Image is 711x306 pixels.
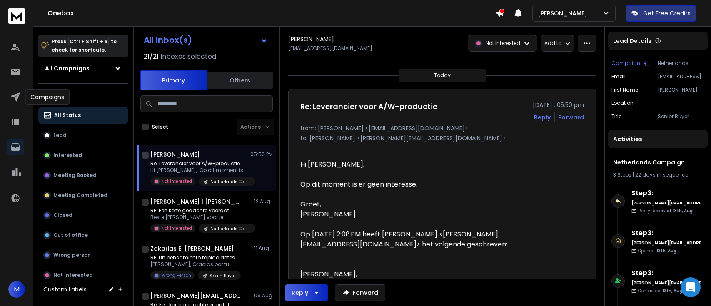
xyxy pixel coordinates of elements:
div: Op dit moment is er geen interesse. [300,179,544,189]
p: Lead [53,132,67,139]
h3: Filters [38,90,128,102]
p: Lead Details [613,37,651,45]
p: 12 Aug [254,198,273,205]
label: Select [152,124,168,130]
button: All Status [38,107,128,124]
p: Wrong person [53,252,91,259]
h6: Step 3 : [631,228,704,238]
p: [PERSON_NAME], Gracias por tu [150,261,241,268]
span: Ctrl + Shift + k [68,37,109,46]
p: Re: Leverancier voor A/W-productie [150,160,250,167]
button: M [8,281,25,298]
p: Meeting Completed [53,192,107,199]
div: Campaigns [25,89,70,105]
p: 11 Aug [254,245,273,252]
p: Out of office [53,232,88,239]
h6: [PERSON_NAME][EMAIL_ADDRESS][DOMAIN_NAME] [631,280,704,286]
span: 13th, Aug [656,248,676,254]
h1: All Inbox(s) [144,36,192,44]
h6: [PERSON_NAME][EMAIL_ADDRESS][DOMAIN_NAME] [631,240,704,246]
p: Senior Buyer Womenswear [658,113,704,120]
button: Not Interested [38,267,128,284]
p: Opened [638,248,676,254]
p: [PERSON_NAME] [658,87,704,93]
button: Reply [285,284,328,301]
p: Reply Received [638,208,693,214]
p: [EMAIL_ADDRESS][DOMAIN_NAME] [658,73,704,80]
div: Reply [292,289,308,297]
h6: Step 3 : [631,268,704,278]
p: Campaign [611,60,640,67]
button: Interested [38,147,128,164]
h1: Re: Leverancier voor A/W-productie [300,101,437,112]
p: Not Interested [486,40,520,47]
h3: Inboxes selected [160,52,216,62]
span: 13th, Aug [662,288,682,294]
span: 21 / 21 [144,52,159,62]
p: location [611,100,634,107]
button: Lead [38,127,128,144]
button: All Campaigns [38,60,128,77]
h6: Step 3 : [631,188,704,198]
p: Netherlands Campaign [210,179,250,185]
p: RE: Un pensamiento rápido antes [150,254,241,261]
span: 22 days in sequence [635,171,688,178]
p: Beste [PERSON_NAME] voor je [150,214,250,221]
p: [PERSON_NAME] [538,9,591,17]
button: Closed [38,207,128,224]
p: Not Interested [53,272,93,279]
button: Forward [335,284,385,301]
p: Netherlands Campaign [210,226,250,232]
p: 05:50 PM [250,151,273,158]
span: 3 Steps [613,171,631,178]
h6: [PERSON_NAME][EMAIL_ADDRESS][DOMAIN_NAME] [631,200,704,206]
p: Closed [53,212,72,219]
h3: Custom Labels [43,285,87,294]
button: Out of office [38,227,128,244]
img: logo [8,8,25,24]
button: All Inbox(s) [137,32,274,48]
blockquote: Op [DATE] 2:08 PM heeft [PERSON_NAME] <[PERSON_NAME][EMAIL_ADDRESS][DOMAIN_NAME]> het volgende ge... [300,229,544,259]
div: Forward [558,113,584,122]
p: [DATE] : 05:50 pm [533,101,584,109]
div: | [613,172,703,178]
h1: [PERSON_NAME][EMAIL_ADDRESS][DOMAIN_NAME] [150,291,242,300]
div: Activities [608,130,708,148]
p: Contacted [638,288,682,294]
p: Hi [PERSON_NAME], Op dit moment is [150,167,250,174]
p: Meeting Booked [53,172,97,179]
p: Email [611,73,626,80]
p: [EMAIL_ADDRESS][DOMAIN_NAME] [288,45,372,52]
p: First Name [611,87,638,93]
button: Meeting Completed [38,187,128,204]
h1: [PERSON_NAME] [288,35,334,43]
p: Spain Buyer [210,273,236,279]
p: Wrong Person [161,272,191,279]
button: Campaign [611,60,649,67]
p: Not Interested [161,225,192,231]
p: title [611,113,621,120]
span: 13th, Aug [673,208,693,214]
h1: Onebox [47,8,496,18]
p: to: [PERSON_NAME] <[PERSON_NAME][EMAIL_ADDRESS][DOMAIN_NAME]> [300,134,584,142]
button: Primary [140,70,207,90]
p: Today [434,72,451,79]
h1: [PERSON_NAME] [150,150,200,159]
button: Others [207,71,273,90]
button: Reply [534,113,551,122]
p: Add to [544,40,561,47]
p: Netherlands Campaign [658,60,704,67]
p: from: [PERSON_NAME] <[EMAIL_ADDRESS][DOMAIN_NAME]> [300,124,584,132]
h1: [PERSON_NAME] | [PERSON_NAME] Textiles [150,197,242,206]
p: Not Interested [161,178,192,184]
h1: Netherlands Campaign [613,158,703,167]
p: Interested [53,152,82,159]
p: All Status [54,112,81,119]
h1: All Campaigns [45,64,90,72]
button: Wrong person [38,247,128,264]
div: Groet, [300,199,544,219]
p: RE: Een korte gedachte voordat [150,207,250,214]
